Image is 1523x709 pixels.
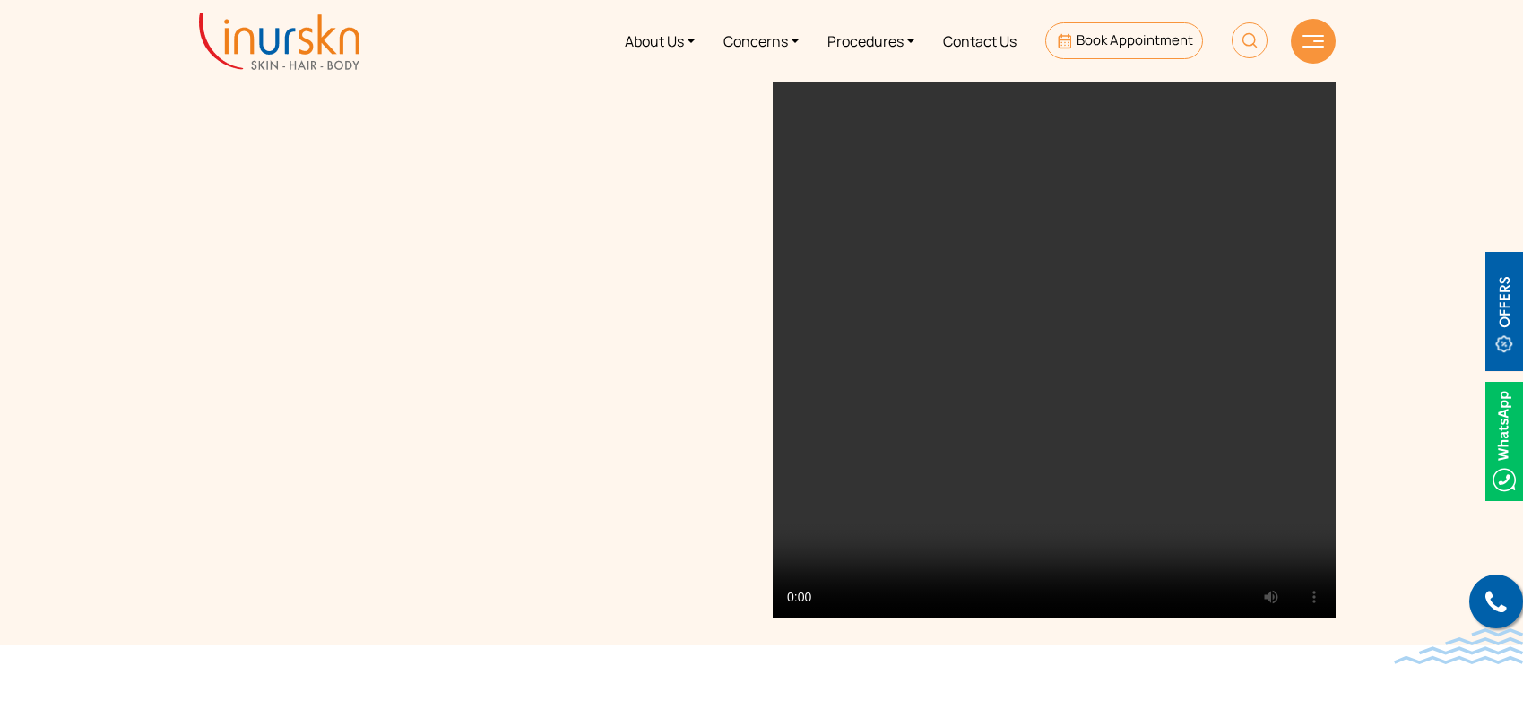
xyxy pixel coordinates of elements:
a: About Us [610,7,709,74]
a: Contact Us [929,7,1031,74]
img: HeaderSearch [1232,22,1268,58]
img: Whatsappicon [1485,382,1523,501]
a: Procedures [813,7,929,74]
img: inurskn-logo [199,13,359,70]
img: bluewave [1394,628,1523,664]
img: hamLine.svg [1302,35,1324,48]
img: offerBt [1485,252,1523,371]
a: Book Appointment [1045,22,1202,59]
a: Concerns [709,7,813,74]
a: Whatsappicon [1485,429,1523,449]
span: Book Appointment [1077,30,1193,49]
